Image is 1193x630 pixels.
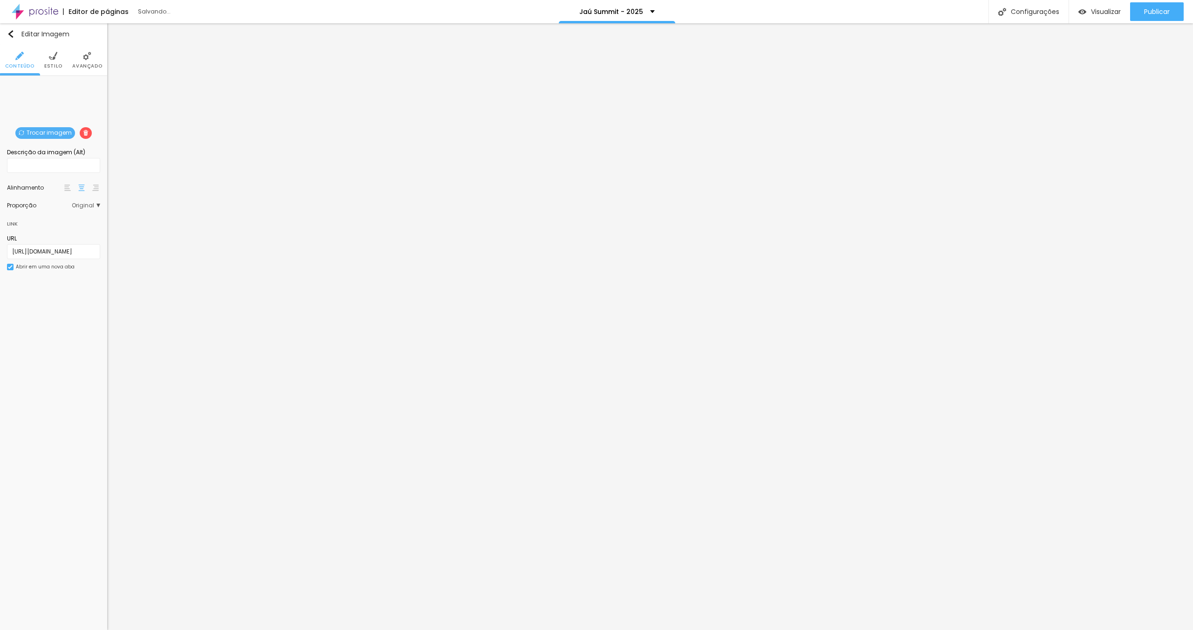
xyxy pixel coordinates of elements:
[1078,8,1086,16] img: view-1.svg
[1144,8,1170,15] span: Publicar
[16,265,75,269] div: Abrir em uma nova aba
[7,203,72,208] div: Proporção
[7,185,63,191] div: Alinhamento
[107,23,1193,630] iframe: Editor
[15,52,24,60] img: Icone
[7,213,100,230] div: Link
[8,265,13,269] img: Icone
[138,9,245,14] div: Salvando...
[15,127,75,139] span: Trocar imagem
[78,185,85,191] img: paragraph-center-align.svg
[1091,8,1121,15] span: Visualizar
[5,64,34,68] span: Conteúdo
[7,234,100,243] div: URL
[72,203,100,208] span: Original
[49,52,57,60] img: Icone
[7,219,18,229] div: Link
[92,185,99,191] img: paragraph-right-align.svg
[7,148,100,157] div: Descrição da imagem (Alt)
[83,52,91,60] img: Icone
[1130,2,1184,21] button: Publicar
[44,64,62,68] span: Estilo
[998,8,1006,16] img: Icone
[1069,2,1130,21] button: Visualizar
[72,64,102,68] span: Avançado
[63,8,129,15] div: Editor de páginas
[19,130,24,136] img: Icone
[64,185,71,191] img: paragraph-left-align.svg
[7,30,14,38] img: Icone
[579,8,643,15] p: Jaú Summit - 2025
[7,30,69,38] div: Editar Imagem
[83,130,89,136] img: Icone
